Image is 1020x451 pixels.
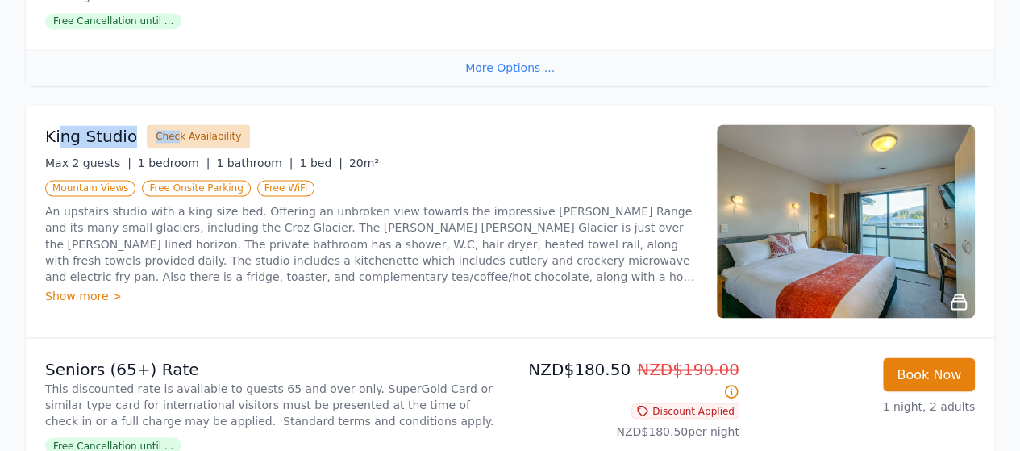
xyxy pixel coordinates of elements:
h3: King Studio [45,125,137,148]
p: 1 night, 2 adults [752,398,975,414]
span: Free Onsite Parking [142,180,250,196]
p: NZD$180.50 [517,357,739,403]
span: Max 2 guests | [45,157,131,169]
button: Book Now [883,357,975,391]
span: Free Cancellation until ... [45,13,181,29]
div: More Options ... [26,49,994,86]
span: Discount Applied [631,403,739,419]
p: An upstairs studio with a king size bed. Offering an unbroken view towards the impressive [PERSON... [45,203,697,284]
span: NZD$190.00 [637,359,739,378]
div: Show more > [45,287,697,303]
p: Seniors (65+) Rate [45,357,504,380]
button: Check Availability [147,124,250,148]
span: 1 bedroom | [138,157,210,169]
span: Mountain Views [45,180,135,196]
p: NZD$180.50 per night [517,423,739,439]
span: 20m² [349,157,379,169]
span: 1 bathroom | [216,157,293,169]
span: 1 bed | [299,157,342,169]
span: Free WiFi [257,180,315,196]
p: This discounted rate is available to guests 65 and over only. SuperGold Card or similar type card... [45,380,504,428]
